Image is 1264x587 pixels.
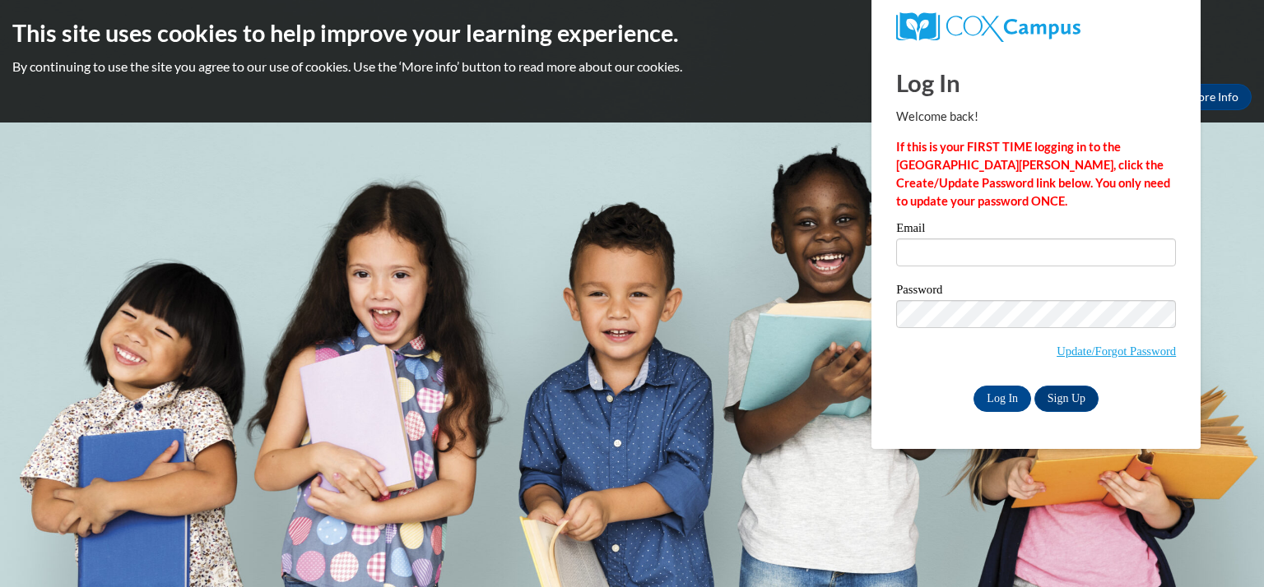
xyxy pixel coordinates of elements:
[896,140,1170,208] strong: If this is your FIRST TIME logging in to the [GEOGRAPHIC_DATA][PERSON_NAME], click the Create/Upd...
[896,12,1080,42] img: COX Campus
[896,284,1176,300] label: Password
[896,108,1176,126] p: Welcome back!
[12,58,1252,76] p: By continuing to use the site you agree to our use of cookies. Use the ‘More info’ button to read...
[974,386,1031,412] input: Log In
[1057,344,1176,358] a: Update/Forgot Password
[1174,84,1252,110] a: More Info
[1034,386,1099,412] a: Sign Up
[896,222,1176,238] label: Email
[896,12,1176,42] a: COX Campus
[12,16,1252,49] h2: This site uses cookies to help improve your learning experience.
[896,66,1176,99] h1: Log In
